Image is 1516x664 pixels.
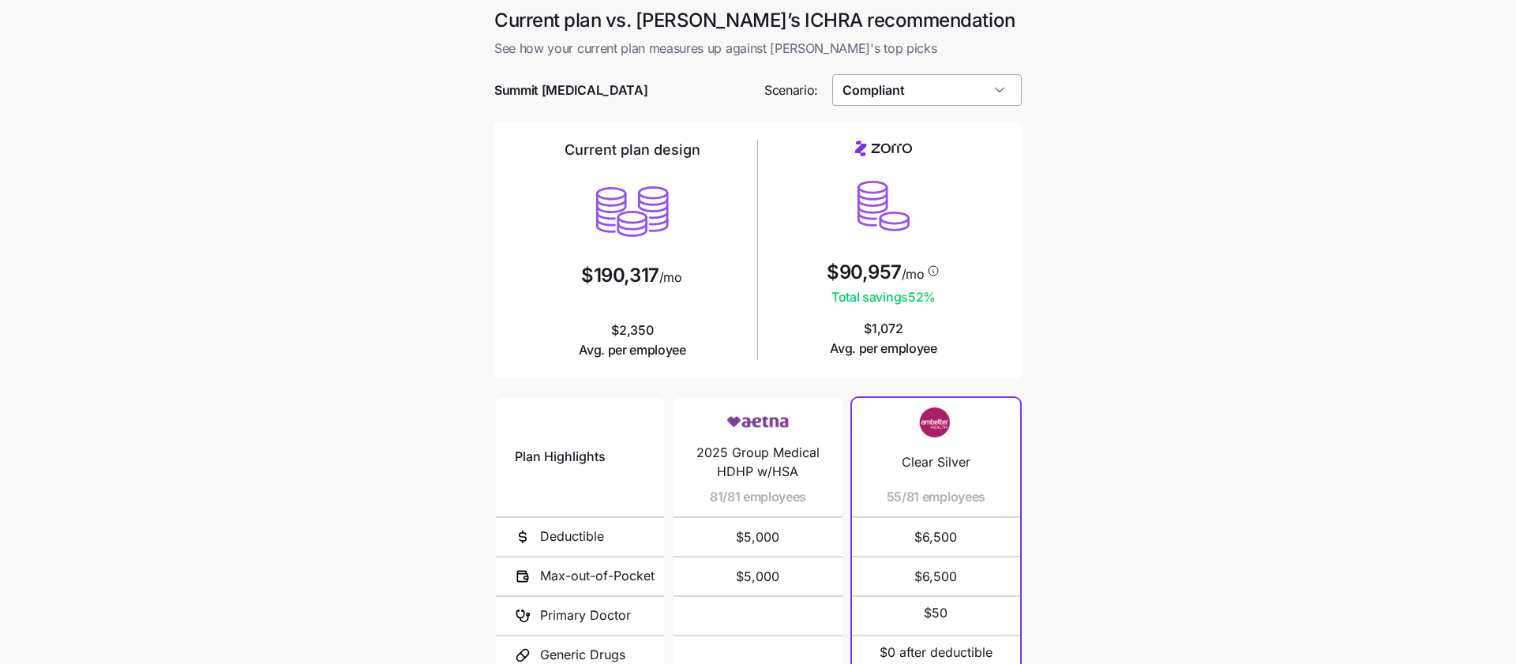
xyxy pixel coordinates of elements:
span: $6,500 [871,557,1001,595]
img: Carrier [726,407,790,437]
span: Deductible [540,527,604,546]
h2: Current plan design [565,141,700,159]
span: $5,000 [692,557,823,595]
span: /mo [902,268,925,280]
span: $2,350 [579,321,686,360]
span: $1,072 [830,319,937,358]
span: Scenario: [764,81,818,100]
span: /mo [659,271,682,283]
span: Summit [MEDICAL_DATA] [494,81,647,100]
span: Max-out-of-Pocket [540,566,655,586]
span: Total savings 52 % [827,287,940,307]
span: See how your current plan measures up against [PERSON_NAME]'s top picks [494,39,1022,58]
span: $50 [924,603,947,623]
span: Avg. per employee [830,339,937,358]
span: $0 after deductible [880,643,993,662]
span: $6,500 [871,518,1001,556]
img: Carrier [904,407,967,437]
span: Clear Silver [902,452,970,472]
span: $90,957 [827,263,902,282]
h1: Current plan vs. [PERSON_NAME]’s ICHRA recommendation [494,8,1022,32]
span: Primary Doctor [540,606,631,625]
span: 2025 Group Medical HDHP w/HSA [692,443,823,482]
span: 55/81 employees [887,487,985,507]
span: $190,317 [581,266,659,285]
span: 81/81 employees [710,487,806,507]
span: $5,000 [692,518,823,556]
span: Avg. per employee [579,340,686,360]
span: Plan Highlights [515,447,606,467]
